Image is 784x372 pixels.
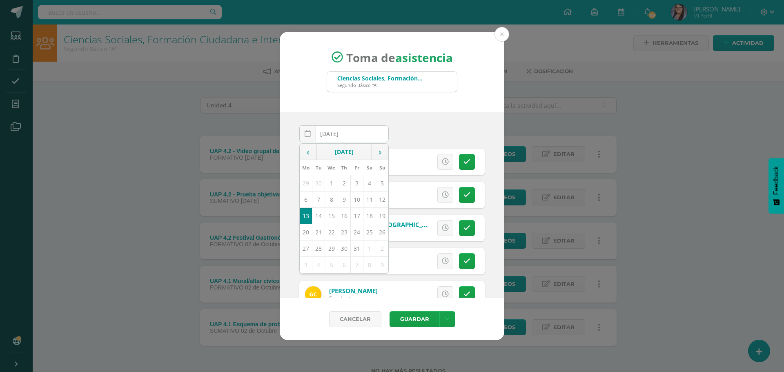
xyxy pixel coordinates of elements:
td: 21 [312,224,325,241]
a: [PERSON_NAME] [329,287,378,295]
td: 30 [312,175,325,192]
td: 15 [325,208,338,224]
button: Guardar [390,311,439,327]
td: 27 [300,241,312,257]
td: 31 [350,241,363,257]
td: 2 [338,175,350,192]
button: Feedback - Mostrar encuesta [768,158,784,214]
td: 16 [338,208,350,224]
td: 3 [300,257,312,273]
th: Th [338,160,350,175]
td: 13 [300,208,312,224]
td: 14 [312,208,325,224]
td: 12 [376,192,389,208]
td: 9 [376,257,389,273]
span: Feedback [773,166,780,195]
td: 5 [325,257,338,273]
a: Cancelar [329,311,381,327]
td: 30 [338,241,350,257]
td: 29 [300,175,312,192]
strong: asistencia [395,49,453,65]
td: 17 [350,208,363,224]
td: 6 [338,257,350,273]
th: Mo [300,160,312,175]
td: 24 [350,224,363,241]
td: 3 [350,175,363,192]
th: Su [376,160,389,175]
td: 6 [300,192,312,208]
th: We [325,160,338,175]
td: 26 [376,224,389,241]
td: 1 [363,241,376,257]
td: 29 [325,241,338,257]
td: 23 [338,224,350,241]
td: 20 [300,224,312,241]
td: 2 [376,241,389,257]
td: 7 [350,257,363,273]
td: 4 [312,257,325,273]
td: 5 [376,175,389,192]
th: Fr [350,160,363,175]
td: 19 [376,208,389,224]
td: 18 [363,208,376,224]
td: 8 [325,192,338,208]
div: Segundo Básico "A" [337,82,423,88]
div: Ciencias Sociales, Formación Ciudadana e Interculturalidad [337,74,423,82]
td: 28 [312,241,325,257]
td: 10 [350,192,363,208]
span: Toma de [346,49,453,65]
td: 22 [325,224,338,241]
td: 11 [363,192,376,208]
td: 4 [363,175,376,192]
button: Close (Esc) [494,27,509,42]
input: Busca un grado o sección aquí... [327,72,457,92]
th: Sa [363,160,376,175]
td: 7 [312,192,325,208]
td: 25 [363,224,376,241]
td: 8 [363,257,376,273]
td: 9 [338,192,350,208]
td: [DATE] [316,144,372,160]
div: Estudiante [329,295,378,302]
td: 1 [325,175,338,192]
input: Fecha de Inasistencia [300,126,388,142]
th: Tu [312,160,325,175]
img: 66f620265f163606fb5dfbcf5dc259ec.png [305,286,321,303]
